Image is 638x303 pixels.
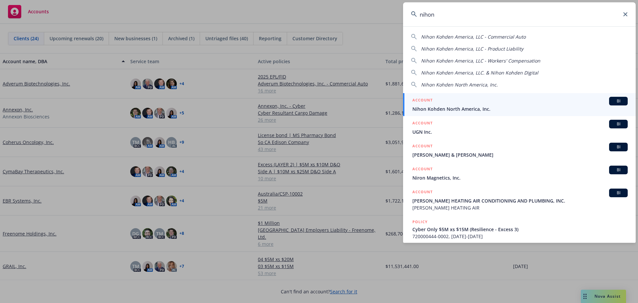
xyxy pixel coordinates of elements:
[612,121,625,127] span: BI
[403,93,636,116] a: ACCOUNTBINihon Kohden North America, Inc.
[421,34,526,40] span: Nihon Kohden America, LLC - Commercial Auto
[421,58,540,64] span: Nihon Kohden America, LLC - Workers' Compensation
[612,167,625,173] span: BI
[412,189,433,197] h5: ACCOUNT
[412,233,628,240] span: 720000444-0002, [DATE]-[DATE]
[403,215,636,243] a: POLICYCyber Only $5M xs $15M (Resilience - Excess 3)720000444-0002, [DATE]-[DATE]
[412,120,433,128] h5: ACCOUNT
[403,2,636,26] input: Search...
[412,174,628,181] span: Niron Magnetics, Inc.
[612,98,625,104] span: BI
[412,151,628,158] span: [PERSON_NAME] & [PERSON_NAME]
[421,70,538,76] span: Nihon Kohden America, LLC. & Nihon Kohden Digital
[403,139,636,162] a: ACCOUNTBI[PERSON_NAME] & [PERSON_NAME]
[412,166,433,174] h5: ACCOUNT
[612,190,625,196] span: BI
[421,81,498,88] span: Nihon Kohden North America, Inc.
[412,219,428,225] h5: POLICY
[412,105,628,112] span: Nihon Kohden North America, Inc.
[412,197,628,204] span: [PERSON_NAME] HEATING AIR CONDITIONING AND PLUMBING, INC.
[421,46,523,52] span: Nihon Kohden America, LLC - Product Liability
[403,185,636,215] a: ACCOUNTBI[PERSON_NAME] HEATING AIR CONDITIONING AND PLUMBING, INC.[PERSON_NAME] HEATING AIR
[403,162,636,185] a: ACCOUNTBINiron Magnetics, Inc.
[412,128,628,135] span: UGN Inc.
[412,97,433,105] h5: ACCOUNT
[403,116,636,139] a: ACCOUNTBIUGN Inc.
[412,143,433,151] h5: ACCOUNT
[412,204,628,211] span: [PERSON_NAME] HEATING AIR
[412,226,628,233] span: Cyber Only $5M xs $15M (Resilience - Excess 3)
[612,144,625,150] span: BI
